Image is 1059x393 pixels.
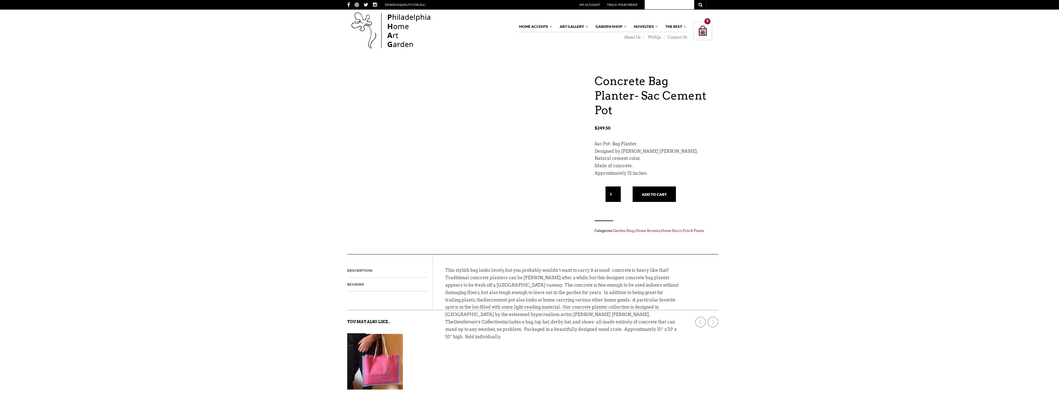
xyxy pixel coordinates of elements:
[607,3,637,6] a: Track Your Order
[613,229,635,233] a: Garden Shop
[595,162,712,170] p: Made of concrete.
[662,21,687,32] a: The Rest
[661,229,682,233] a: Home Decor
[483,297,491,302] em: Sac
[644,35,664,40] a: PHAQs
[595,148,712,155] p: Designed by [PERSON_NAME] [PERSON_NAME].
[704,18,711,24] div: 0
[595,227,712,234] span: Categories: , , , .
[592,21,627,32] a: Garden Shop
[620,35,644,40] a: About Us
[595,125,597,130] span: $
[595,155,712,162] p: Natural cement color.
[633,186,676,202] button: Add to cart
[664,35,687,40] a: Contact Us
[595,125,610,130] bdi: 249.50
[683,229,704,233] a: Pots & Plants
[516,21,553,32] a: Home Accents
[454,319,503,324] em: Gentleman’s Collection
[445,267,679,347] p: This stylish bag looks lovely, but you probably wouldn’t want to carry it around- concrete is hea...
[347,319,390,324] strong: You may also like…
[595,74,712,117] h1: Concrete Bag Planter- Sac Cement Pot
[595,140,712,148] p: Sac Pot- Bag Planter.
[636,229,660,233] a: Home Accents
[631,21,659,32] a: Novelties
[579,3,600,6] a: My Account
[347,264,372,277] a: Description
[605,186,621,202] input: Qty
[595,170,712,177] p: Approximately 15 inches.
[347,278,364,291] a: Reviews
[557,21,589,32] a: Art Gallery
